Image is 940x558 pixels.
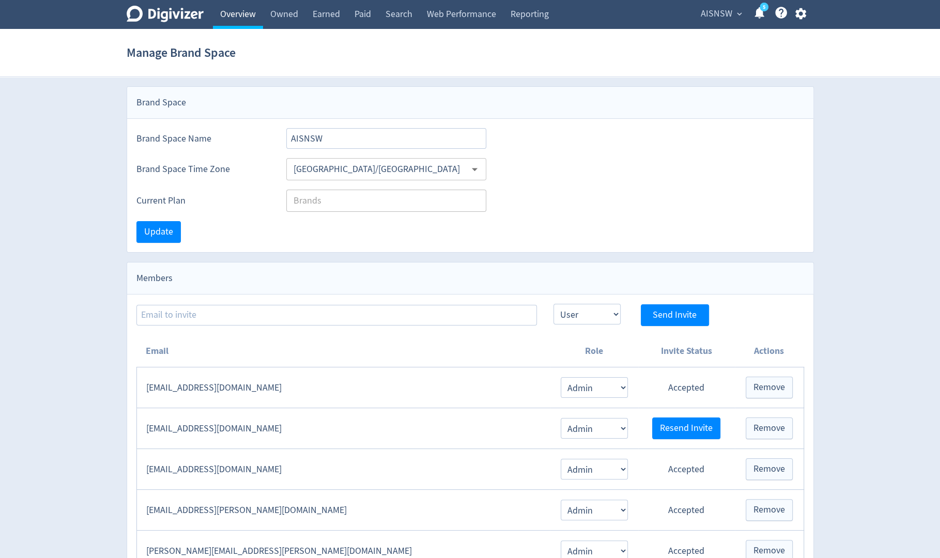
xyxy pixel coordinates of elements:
[467,161,483,177] button: Open
[136,194,270,207] label: Current Plan
[550,335,638,367] th: Role
[136,305,537,326] input: Email to invite
[746,499,793,521] button: Remove
[136,221,181,243] button: Update
[653,311,697,320] span: Send Invite
[753,383,785,392] span: Remove
[735,335,804,367] th: Actions
[753,505,785,515] span: Remove
[746,377,793,398] button: Remove
[638,490,735,531] td: Accepted
[127,262,813,295] div: Members
[735,9,744,19] span: expand_more
[641,304,709,326] button: Send Invite
[746,417,793,439] button: Remove
[136,335,550,367] th: Email
[289,161,467,177] input: Select Timezone
[753,424,785,433] span: Remove
[136,367,550,408] td: [EMAIL_ADDRESS][DOMAIN_NAME]
[652,417,720,439] button: Resend Invite
[746,458,793,480] button: Remove
[286,128,487,149] input: Brand Space
[762,4,765,11] text: 5
[127,87,813,119] div: Brand Space
[144,227,173,237] span: Update
[753,546,785,555] span: Remove
[638,367,735,408] td: Accepted
[697,6,745,22] button: AISNSW
[136,163,270,176] label: Brand Space Time Zone
[638,449,735,490] td: Accepted
[701,6,732,22] span: AISNSW
[136,449,550,490] td: [EMAIL_ADDRESS][DOMAIN_NAME]
[136,408,550,449] td: [EMAIL_ADDRESS][DOMAIN_NAME]
[136,490,550,531] td: [EMAIL_ADDRESS][PERSON_NAME][DOMAIN_NAME]
[127,36,236,69] h1: Manage Brand Space
[660,424,713,433] span: Resend Invite
[753,464,785,474] span: Remove
[638,335,735,367] th: Invite Status
[760,3,768,11] a: 5
[136,132,270,145] label: Brand Space Name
